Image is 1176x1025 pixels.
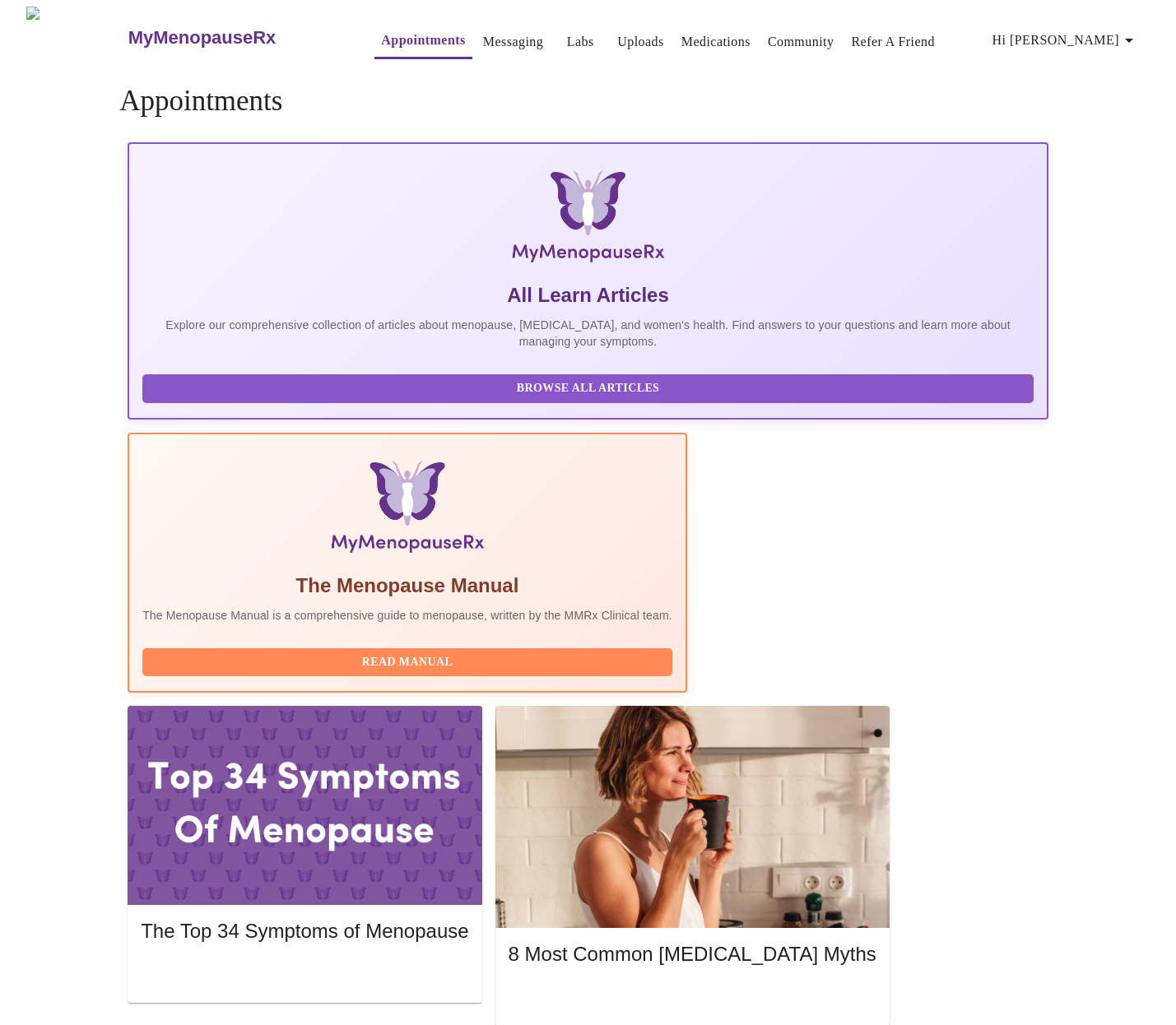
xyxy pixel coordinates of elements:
[681,30,751,53] a: Medications
[567,30,594,53] a: Labs
[844,26,941,58] button: Refer a Friend
[381,29,465,52] a: Appointments
[281,170,895,269] img: MyMenopauseRx Logo
[226,461,588,559] img: Menopause Manual
[509,988,881,1002] a: Read More
[126,9,342,67] a: MyMenopauseRx
[509,982,876,1011] button: Read More
[851,30,935,53] a: Refer a Friend
[141,966,472,980] a: Read More
[141,918,468,944] h5: The Top 34 Symptoms of Menopause
[374,24,472,59] button: Appointments
[142,317,1034,350] p: Explore our comprehensive collection of articles about menopause, [MEDICAL_DATA], and women's hea...
[142,648,672,677] button: Read Manual
[142,607,672,624] p: The Menopause Manual is a comprehensive guide to menopause, written by the MMRx Clinical team.
[986,24,1146,57] button: Hi [PERSON_NAME]
[525,986,860,1007] span: Read More
[119,85,1057,118] h4: Appointments
[483,30,543,53] a: Messaging
[141,960,468,989] button: Read More
[611,26,671,58] button: Uploads
[142,573,672,599] h5: The Menopause Manual
[768,30,834,53] a: Community
[476,26,550,58] button: Messaging
[159,652,656,673] span: Read Manual
[617,30,664,53] a: Uploads
[509,941,876,967] h5: 8 Most Common [MEDICAL_DATA] Myths
[142,654,676,668] a: Read Manual
[26,7,126,68] img: MyMenopauseRx Logo
[142,374,1034,403] button: Browse All Articles
[157,964,452,985] span: Read More
[675,26,757,58] button: Medications
[992,29,1139,52] span: Hi [PERSON_NAME]
[761,26,841,58] button: Community
[142,282,1034,308] h5: All Learn Articles
[142,380,1038,394] a: Browse All Articles
[159,378,1017,399] span: Browse All Articles
[128,27,277,49] h3: MyMenopauseRx
[554,26,607,58] button: Labs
